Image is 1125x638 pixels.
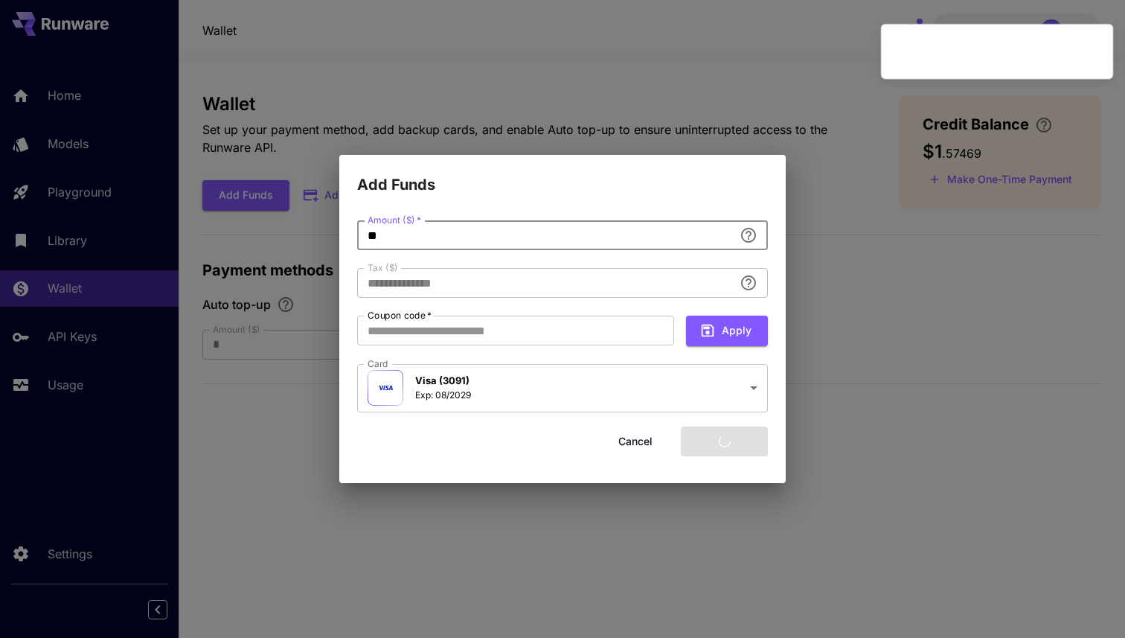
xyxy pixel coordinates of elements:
p: Exp: 08/2029 [415,389,471,402]
h2: Add Funds [339,155,786,197]
label: Card [368,357,388,370]
button: Apply [686,316,768,346]
button: Cancel [602,427,669,457]
label: Tax ($) [368,261,398,274]
label: Amount ($) [368,214,421,226]
label: Coupon code [368,309,432,322]
p: Visa (3091) [415,374,471,389]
